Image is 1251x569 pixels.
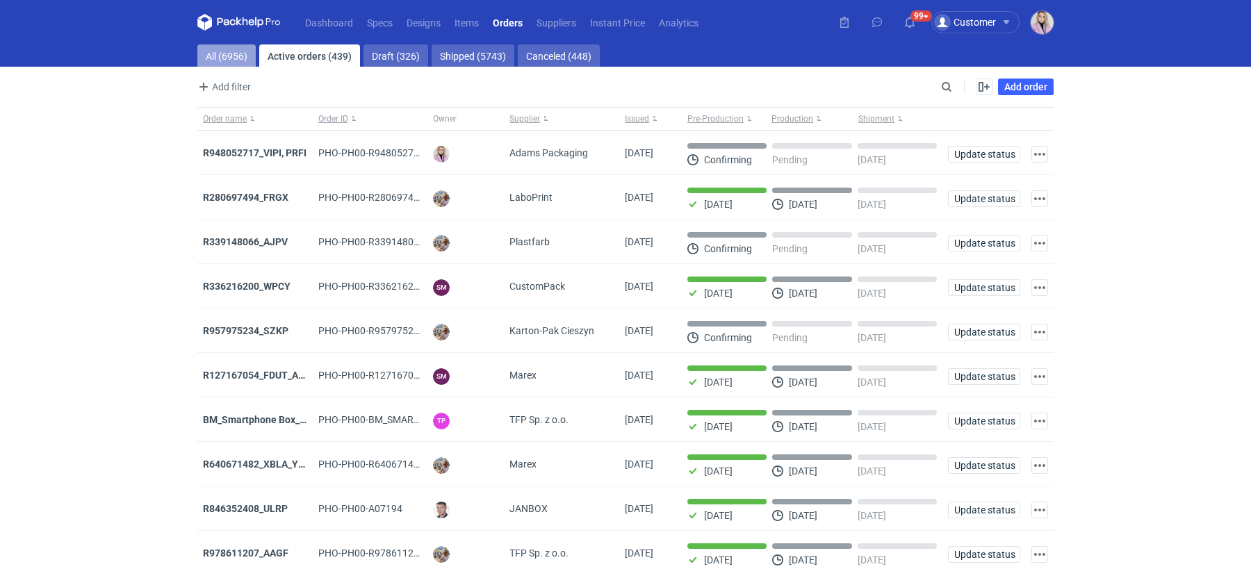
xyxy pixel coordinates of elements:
span: Supplier [509,113,540,124]
div: TFP Sp. z o.o. [504,397,619,442]
p: [DATE] [704,288,733,299]
a: Designs [400,14,448,31]
p: Confirming [704,243,752,254]
span: Issued [625,113,649,124]
button: Actions [1031,324,1048,340]
button: Update status [948,235,1020,251]
a: All (6956) [197,44,256,67]
button: Update status [948,146,1020,163]
a: Instant Price [583,14,652,31]
button: Actions [1031,502,1048,518]
button: Update status [948,502,1020,518]
span: PHO-PH00-R339148066_AJPV [318,236,453,247]
span: LaboPrint [509,190,553,204]
span: Update status [954,327,1014,337]
a: R957975234_SZKP [203,325,288,336]
span: 08/09/2025 [625,503,653,514]
a: Canceled (448) [518,44,600,67]
p: [DATE] [789,377,817,388]
span: TFP Sp. z o.o. [509,546,569,560]
img: Michał Palasek [433,235,450,251]
input: Search [938,79,983,95]
span: PHO-PH00-R978611207_AAGF [318,547,454,559]
a: Specs [360,14,400,31]
span: Update status [954,149,1014,159]
span: 08/09/2025 [625,414,653,425]
a: BM_Smartphone Box_stock_06 [203,414,338,425]
span: Update status [954,461,1014,470]
p: Confirming [704,154,752,165]
span: Order name [203,113,247,124]
span: PHO-PH00-R127167054_FDUT_ACTL [318,370,480,381]
p: [DATE] [858,243,886,254]
a: Add order [998,79,1054,95]
a: Shipped (5743) [432,44,514,67]
div: JANBOX [504,486,619,531]
strong: R280697494_FRGX [203,192,288,203]
button: Production [769,108,856,130]
a: R336216200_WPCY [203,281,291,292]
span: Update status [954,372,1014,381]
span: Order ID [318,113,348,124]
strong: R846352408_ULRP [203,503,288,514]
span: Marex [509,457,537,471]
p: [DATE] [858,332,886,343]
p: [DATE] [704,465,733,477]
span: Add filter [195,79,251,95]
p: [DATE] [704,377,733,388]
p: [DATE] [704,421,733,432]
span: 09/09/2025 [625,325,653,336]
img: Michał Palasek [433,324,450,340]
span: Shipment [858,113,894,124]
span: PHO-PH00-R948052717_VIPI,-PRFI [318,147,473,158]
span: CustomPack [509,279,565,293]
a: Active orders (439) [259,44,360,67]
span: Adams Packaging [509,146,588,160]
img: Klaudia Wiśniewska [433,146,450,163]
p: [DATE] [858,510,886,521]
span: Owner [433,113,457,124]
button: Pre-Production [682,108,769,130]
strong: R948052717_VIPI, PRFI [203,147,306,158]
img: Klaudia Wiśniewska [1031,11,1054,34]
svg: Packhelp Pro [197,14,281,31]
span: Update status [954,505,1014,515]
p: [DATE] [789,554,817,566]
figcaption: SM [433,368,450,385]
button: Update status [948,324,1020,340]
span: PHO-PH00-BM_SMARTPHONE-BOX_STOCK_06 [318,414,523,425]
p: [DATE] [858,377,886,388]
button: Update status [948,457,1020,474]
p: [DATE] [789,421,817,432]
p: [DATE] [704,199,733,210]
figcaption: TP [433,413,450,429]
a: R339148066_AJPV [203,236,288,247]
button: Order ID [313,108,428,130]
p: [DATE] [704,510,733,521]
p: [DATE] [858,421,886,432]
p: [DATE] [858,554,886,566]
div: Marex [504,442,619,486]
strong: R640671482_XBLA_YSXL_LGDV_BUVN_WVLV [203,459,405,470]
img: Maciej Sikora [433,502,450,518]
span: Pre-Production [687,113,744,124]
p: [DATE] [704,554,733,566]
a: R978611207_AAGF [203,547,288,559]
a: R127167054_FDUT_ACTL [203,370,316,381]
span: 05/09/2025 [625,547,653,559]
span: PHO-PH00-R957975234_SZKP [318,325,452,336]
img: Michał Palasek [433,546,450,563]
p: [DATE] [789,510,817,521]
a: Analytics [652,14,705,31]
button: Actions [1031,457,1048,474]
div: Customer [934,14,996,31]
button: Update status [948,413,1020,429]
button: 99+ [899,11,921,33]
